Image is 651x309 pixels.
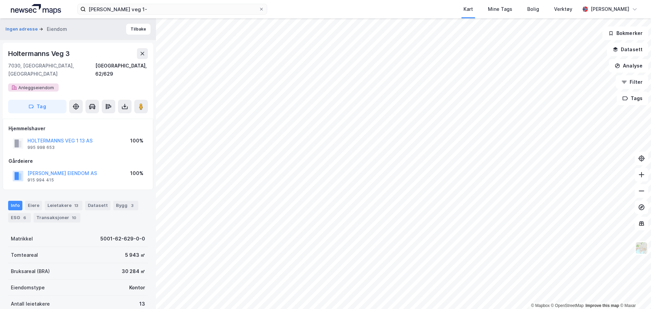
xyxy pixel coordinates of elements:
[5,26,39,33] button: Ingen adresse
[21,214,28,221] div: 6
[86,4,259,14] input: Søk på adresse, matrikkel, gårdeiere, leietakere eller personer
[607,43,648,56] button: Datasett
[129,202,136,209] div: 3
[139,300,145,308] div: 13
[130,137,143,145] div: 100%
[8,124,147,133] div: Hjemmelshaver
[488,5,512,13] div: Mine Tags
[100,235,145,243] div: 5001-62-629-0-0
[8,157,147,165] div: Gårdeiere
[34,213,80,223] div: Transaksjoner
[11,235,33,243] div: Matrikkel
[554,5,572,13] div: Verktøy
[45,201,82,210] div: Leietakere
[122,267,145,275] div: 30 284 ㎡
[85,201,111,210] div: Datasett
[71,214,78,221] div: 10
[130,169,143,177] div: 100%
[8,48,71,59] div: Holtermanns Veg 3
[617,92,648,105] button: Tags
[603,26,648,40] button: Bokmerker
[95,62,148,78] div: [GEOGRAPHIC_DATA], 62/629
[617,276,651,309] iframe: Chat Widget
[27,177,54,183] div: 915 994 415
[25,201,42,210] div: Eiere
[531,303,550,308] a: Mapbox
[73,202,80,209] div: 13
[8,62,95,78] div: 7030, [GEOGRAPHIC_DATA], [GEOGRAPHIC_DATA]
[8,201,22,210] div: Info
[11,251,38,259] div: Tomteareal
[586,303,619,308] a: Improve this map
[11,284,45,292] div: Eiendomstype
[47,25,67,33] div: Eiendom
[125,251,145,259] div: 5 943 ㎡
[591,5,629,13] div: [PERSON_NAME]
[635,242,648,254] img: Z
[27,145,55,150] div: 995 998 653
[463,5,473,13] div: Kart
[527,5,539,13] div: Bolig
[129,284,145,292] div: Kontor
[126,24,151,35] button: Tilbake
[616,75,648,89] button: Filter
[8,100,66,113] button: Tag
[113,201,138,210] div: Bygg
[11,267,50,275] div: Bruksareal (BRA)
[609,59,648,73] button: Analyse
[11,4,61,14] img: logo.a4113a55bc3d86da70a041830d287a7e.svg
[8,213,31,223] div: ESG
[11,300,50,308] div: Antall leietakere
[551,303,584,308] a: OpenStreetMap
